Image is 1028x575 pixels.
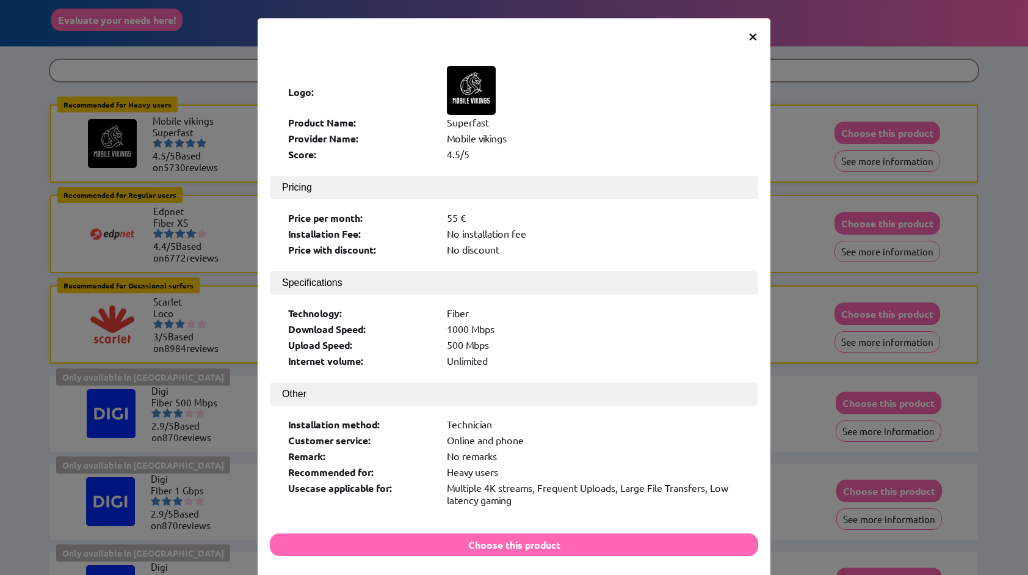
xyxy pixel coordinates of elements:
[288,132,435,145] div: Provider Name:
[288,482,435,506] div: Usecase applicable for:
[447,466,740,478] div: Heavy users
[447,148,740,161] div: 4.5/5
[288,450,435,463] div: Remark:
[447,339,740,351] div: 500 Mbps
[288,339,435,351] div: Upload Speed:
[447,116,740,129] div: Superfast
[270,383,758,406] button: Other
[270,176,758,199] button: Pricing
[288,243,435,256] div: Price with discount:
[288,227,435,240] div: Installation Fee:
[447,418,740,431] div: Technician
[288,148,435,161] div: Score:
[447,482,740,506] div: Multiple 4K streams, Frequent Uploads, Large File Transfers, Low latency gaming
[288,211,435,224] div: Price per month:
[288,116,435,129] div: Product Name:
[288,323,435,335] div: Download Speed:
[447,211,740,224] div: 55 €
[288,354,435,367] div: Internet volume:
[447,354,740,367] div: Unlimited
[447,434,740,447] div: Online and phone
[270,271,758,295] button: Specifications
[447,66,496,115] img: Logo of Mobile vikings
[748,24,758,46] span: ×
[447,450,740,463] div: No remarks
[447,323,740,335] div: 1000 Mbps
[288,466,435,478] div: Recommended for:
[270,538,758,551] a: Choose this product
[447,307,740,320] div: Fiber
[288,418,435,431] div: Installation method:
[288,86,314,98] b: Logo:
[447,227,740,240] div: No installation fee
[288,307,435,320] div: Technology:
[447,132,740,145] div: Mobile vikings
[270,533,758,556] button: Choose this product
[288,434,435,447] div: Customer service:
[447,243,740,256] div: No discount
